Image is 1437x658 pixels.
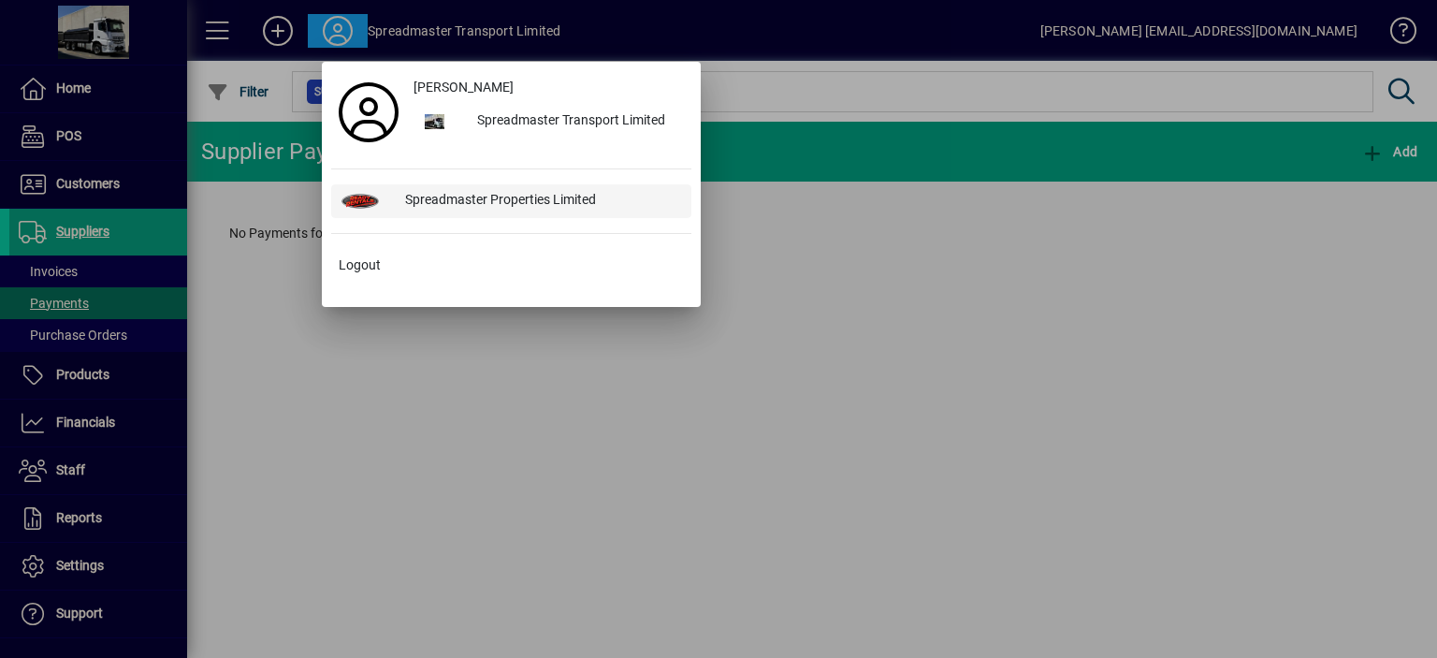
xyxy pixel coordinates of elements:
span: [PERSON_NAME] [414,78,514,97]
span: Logout [339,256,381,275]
div: Spreadmaster Transport Limited [462,105,691,139]
a: Profile [331,95,406,129]
button: Spreadmaster Transport Limited [406,105,691,139]
button: Spreadmaster Properties Limited [331,184,691,218]
div: Spreadmaster Properties Limited [390,184,691,218]
a: [PERSON_NAME] [406,71,691,105]
button: Logout [331,249,691,283]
